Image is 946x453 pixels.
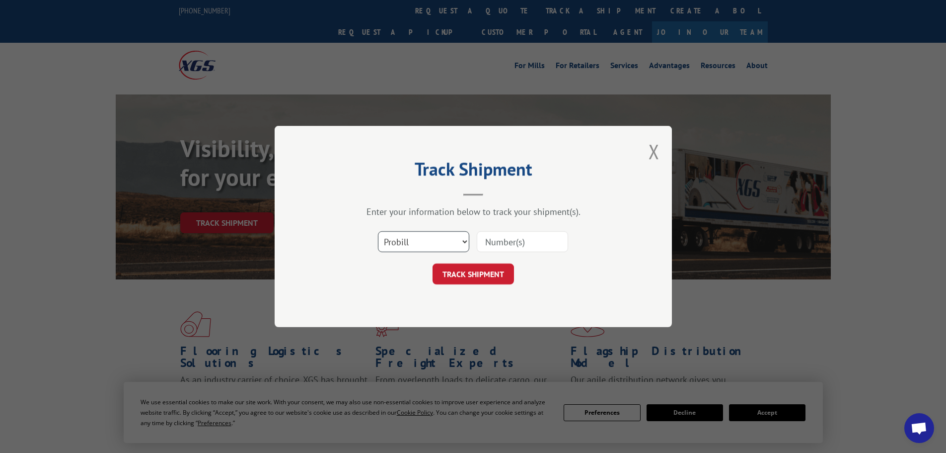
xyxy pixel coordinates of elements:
[324,162,622,181] h2: Track Shipment
[649,138,659,165] button: Close modal
[477,231,568,252] input: Number(s)
[324,206,622,217] div: Enter your information below to track your shipment(s).
[904,413,934,443] div: Open chat
[433,264,514,284] button: TRACK SHIPMENT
